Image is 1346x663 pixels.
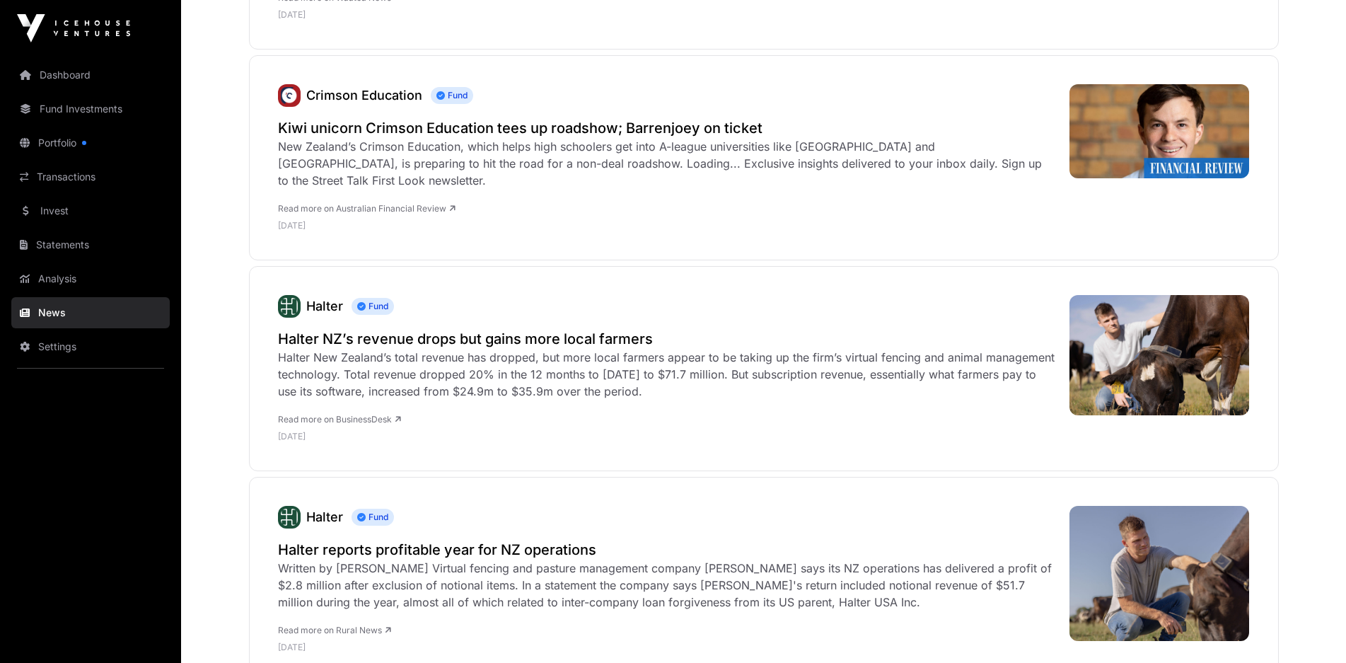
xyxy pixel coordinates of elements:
a: Read more on Australian Financial Review [278,203,456,214]
img: Halter-Favicon.svg [278,506,301,529]
a: Transactions [11,161,170,192]
a: Statements [11,229,170,260]
span: Fund [431,87,473,104]
a: Settings [11,331,170,362]
span: Fund [352,509,394,526]
img: Halter-Favicon.svg [278,295,301,318]
img: 3ee4561d2a23816da5a0a5818c0a720a1776a070.jpeg [1069,84,1250,178]
a: Invest [11,195,170,226]
a: Dashboard [11,59,170,91]
div: New Zealand’s Crimson Education, which helps high schoolers get into A-league universities like [... [278,138,1055,189]
a: Halter reports profitable year for NZ operations [278,540,1055,560]
iframe: Chat Widget [1275,595,1346,663]
a: Halter [306,509,343,524]
a: Halter [306,299,343,313]
a: Fund Investments [11,93,170,125]
img: 254ef5d7a7b6400ce51fef42e7abfe31_XL.jpg [1069,506,1250,641]
img: unnamed.jpg [278,84,301,107]
p: [DATE] [278,431,1055,442]
a: Kiwi unicorn Crimson Education tees up roadshow; Barrenjoey on ticket [278,118,1055,138]
img: A-060922SPLHALTER01-7.jpg [1069,295,1250,415]
p: [DATE] [278,9,1055,21]
p: [DATE] [278,642,1055,653]
a: Read more on BusinessDesk [278,414,401,425]
div: Written by [PERSON_NAME] Virtual fencing and pasture management company [PERSON_NAME] says its NZ... [278,560,1055,611]
span: Fund [352,298,394,315]
a: Halter NZ’s revenue drops but gains more local farmers [278,329,1055,349]
a: Crimson Education [278,84,301,107]
a: Crimson Education [306,88,422,103]
div: Halter New Zealand’s total revenue has dropped, but more local farmers appear to be taking up the... [278,349,1055,400]
a: Portfolio [11,127,170,158]
a: Halter [278,506,301,529]
a: Halter [278,295,301,318]
a: Analysis [11,263,170,294]
p: [DATE] [278,220,1055,231]
img: Icehouse Ventures Logo [17,14,130,42]
a: News [11,297,170,328]
a: Read more on Rural News [278,625,391,635]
